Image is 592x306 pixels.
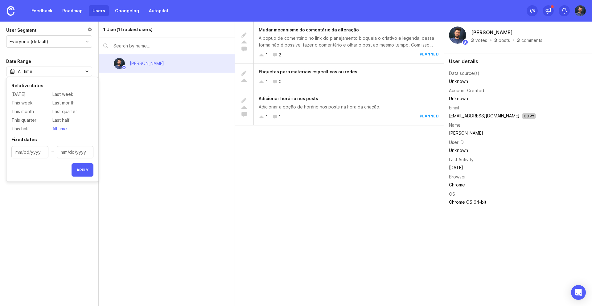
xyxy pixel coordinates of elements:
[6,27,36,34] div: User Segment
[449,27,466,44] img: Arlindo Junior
[52,117,69,124] span: Last half
[11,82,93,89] div: Relative dates
[11,125,29,132] span: This half
[449,191,455,198] div: OS
[103,26,153,33] div: 1 User (1 tracked users)
[420,51,439,58] div: planned
[52,91,73,98] span: Last week
[48,148,57,156] div: –
[235,63,444,90] a: Etiquetas para materiais específicos ou redes.10
[449,70,479,77] div: Data source(s)
[279,51,281,58] div: 2
[420,113,439,120] div: planned
[449,173,466,180] div: Browser
[235,22,444,63] a: Mudar mecanismo do comentário da alteraçãoA popup de comentário no link do planejamento bloqueia ...
[235,90,444,125] a: Adicionar horário nos postsAdicionar a opção de horário nos posts na hora da criação.11planned
[82,69,92,74] svg: toggle icon
[259,96,318,101] span: Adicionar horário nos posts
[449,129,536,137] td: [PERSON_NAME]
[11,117,36,124] span: This quarter
[449,198,536,206] td: Chrome OS 64-bit
[494,38,497,43] div: 3
[449,165,463,170] time: [DATE]
[449,95,536,102] div: Unknown
[52,100,75,106] span: Last month
[130,60,164,67] div: [PERSON_NAME]
[489,38,492,43] div: ·
[114,58,125,69] img: Arlindo Junior
[111,5,143,16] a: Changelog
[449,104,459,111] div: Email
[499,38,510,43] div: posts
[449,139,464,146] div: User ID
[145,5,172,16] a: Autopilot
[462,39,468,45] img: member badge
[18,68,32,75] div: All time
[28,5,56,16] a: Feedback
[259,35,439,48] div: A popup de comentário no link do planejamento bloqueia o criativo e legenda, dessa forma não é po...
[52,108,77,115] span: Last quarter
[89,5,109,16] a: Users
[266,78,268,85] div: 1
[122,65,126,70] img: member badge
[266,51,268,58] div: 1
[11,136,93,143] div: Fixed dates
[76,168,88,172] span: Apply
[449,181,536,189] td: Chrome
[529,6,535,15] div: 1 /5
[575,5,586,16] img: Arlindo Junior
[11,100,33,106] span: This week
[521,38,542,43] div: comments
[517,38,520,43] div: 3
[449,77,536,85] td: Unknown
[279,78,282,85] div: 0
[449,147,536,154] div: Unknown
[113,43,230,49] input: Search by name...
[571,285,586,300] div: Open Intercom Messenger
[512,38,515,43] div: ·
[59,5,86,16] a: Roadmap
[449,87,484,94] div: Account Created
[10,38,48,45] div: Everyone (default)
[522,113,536,119] div: Copy
[52,125,67,132] span: All time
[449,59,587,64] div: User details
[527,5,538,16] button: 1/5
[475,38,487,43] div: votes
[266,113,268,120] div: 1
[72,163,93,177] button: Apply
[449,122,461,129] div: Name
[259,104,439,110] div: Adicionar a opção de horário nos posts na hora da criação.
[11,108,34,115] span: This month
[470,28,514,37] h2: [PERSON_NAME]
[259,27,359,32] span: Mudar mecanismo do comentário da alteração
[61,149,90,156] input: mm/dd/yyyy
[279,113,281,120] div: 1
[15,149,44,156] input: mm/dd/yyyy
[6,58,31,65] div: Date Range
[259,69,359,74] span: Etiquetas para materiais específicos ou redes.
[11,91,26,98] span: [DATE]
[449,156,474,163] div: Last Activity
[7,6,14,16] img: Canny Home
[449,113,520,118] a: [EMAIL_ADDRESS][DOMAIN_NAME]
[471,38,474,43] div: 3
